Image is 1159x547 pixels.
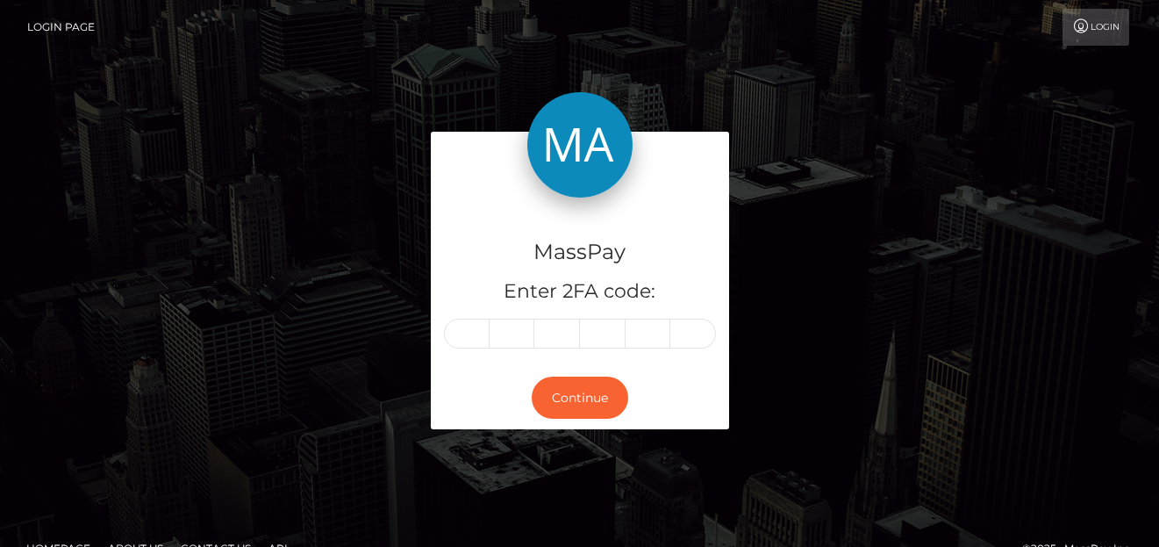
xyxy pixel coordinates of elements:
button: Continue [532,377,628,420]
a: Login Page [27,9,95,46]
h5: Enter 2FA code: [444,278,716,306]
img: MassPay [527,92,633,198]
a: Login [1062,9,1129,46]
h4: MassPay [444,237,716,268]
